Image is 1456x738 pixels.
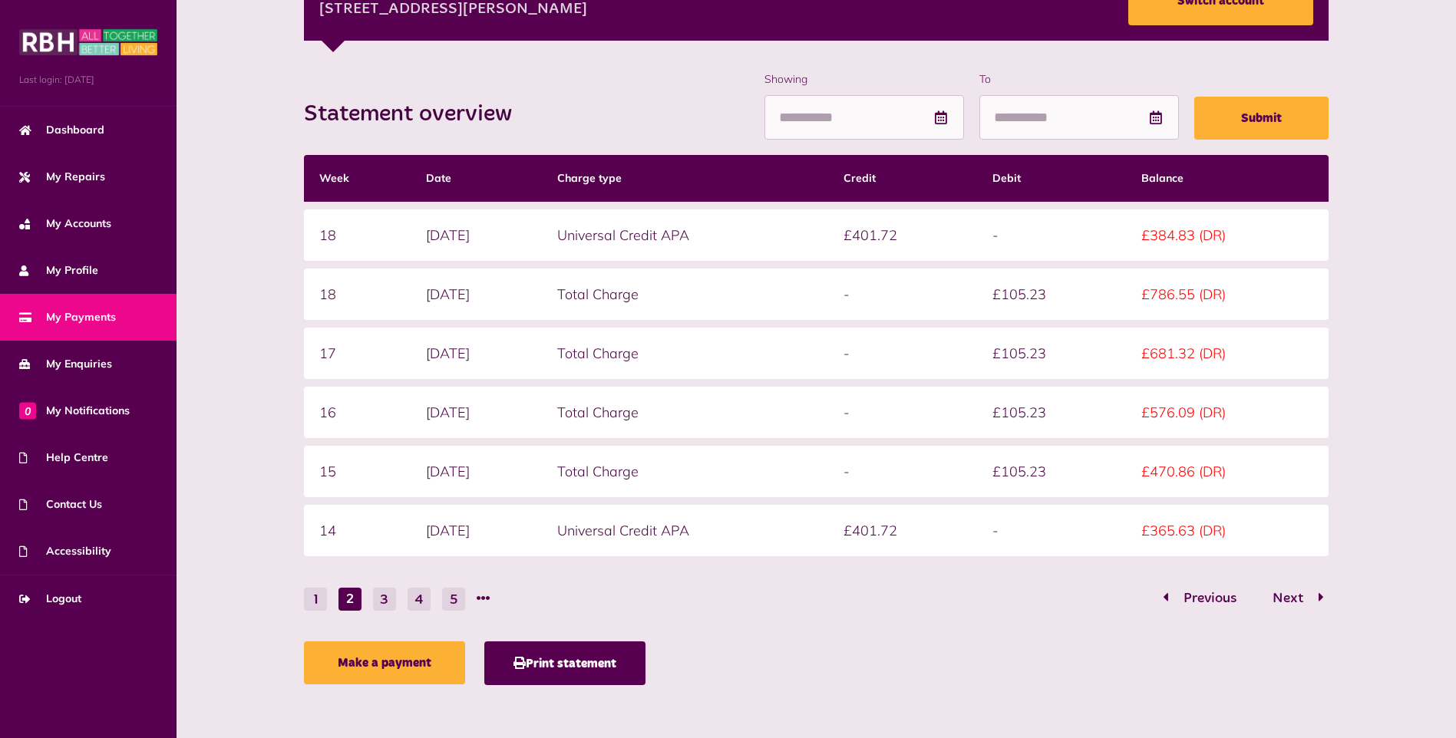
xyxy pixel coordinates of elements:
[19,450,108,466] span: Help Centre
[304,641,465,684] a: Make a payment
[19,543,111,559] span: Accessibility
[19,309,116,325] span: My Payments
[304,387,411,438] td: 16
[828,446,977,497] td: -
[411,155,542,202] th: Date
[304,100,527,128] h2: Statement overview
[442,588,465,611] button: Go to page 5
[1126,155,1329,202] th: Balance
[19,496,102,512] span: Contact Us
[19,216,111,232] span: My Accounts
[304,588,327,611] button: Go to page 1
[979,71,1179,87] label: To
[542,155,829,202] th: Charge type
[542,505,829,556] td: Universal Credit APA
[411,209,542,261] td: [DATE]
[828,387,977,438] td: -
[1126,446,1329,497] td: £470.86 (DR)
[764,71,964,87] label: Showing
[977,505,1126,556] td: -
[19,262,98,278] span: My Profile
[1194,97,1329,140] button: Submit
[304,328,411,379] td: 17
[542,387,829,438] td: Total Charge
[977,387,1126,438] td: £105.23
[977,269,1126,320] td: £105.23
[304,209,411,261] td: 18
[828,269,977,320] td: -
[19,356,112,372] span: My Enquiries
[1126,269,1329,320] td: £786.55 (DR)
[304,505,411,556] td: 14
[828,209,977,261] td: £401.72
[1126,328,1329,379] td: £681.32 (DR)
[828,155,977,202] th: Credit
[304,155,411,202] th: Week
[977,328,1126,379] td: £105.23
[1126,505,1329,556] td: £365.63 (DR)
[19,591,81,607] span: Logout
[411,269,542,320] td: [DATE]
[977,209,1126,261] td: -
[411,446,542,497] td: [DATE]
[542,269,829,320] td: Total Charge
[19,122,104,138] span: Dashboard
[1126,209,1329,261] td: £384.83 (DR)
[542,209,829,261] td: Universal Credit APA
[977,446,1126,497] td: £105.23
[1261,591,1315,605] span: Next
[1158,588,1253,610] button: Go to page 1
[19,27,157,58] img: MyRBH
[1172,591,1248,605] span: Previous
[19,169,105,185] span: My Repairs
[1126,387,1329,438] td: £576.09 (DR)
[373,588,396,611] button: Go to page 3
[1256,588,1329,610] button: Go to page 3
[408,588,431,611] button: Go to page 4
[304,446,411,497] td: 15
[542,328,829,379] td: Total Charge
[411,505,542,556] td: [DATE]
[828,505,977,556] td: £401.72
[411,328,542,379] td: [DATE]
[411,387,542,438] td: [DATE]
[19,73,157,87] span: Last login: [DATE]
[304,269,411,320] td: 18
[19,402,36,419] span: 0
[19,403,130,419] span: My Notifications
[977,155,1126,202] th: Debit
[484,641,645,685] button: Print statement
[828,328,977,379] td: -
[542,446,829,497] td: Total Charge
